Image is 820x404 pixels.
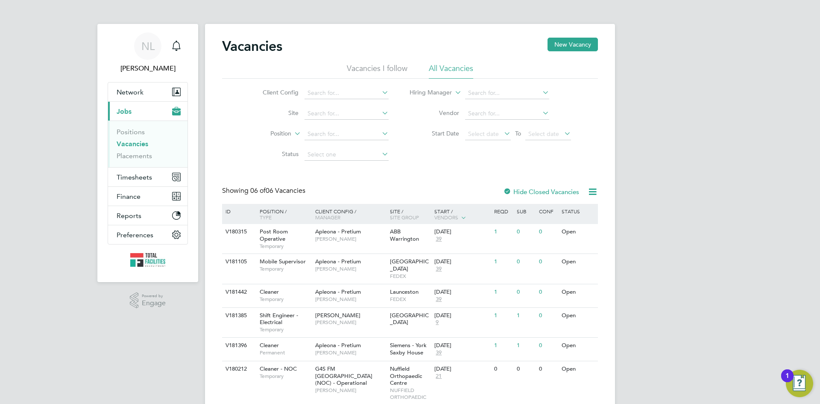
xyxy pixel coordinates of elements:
div: [DATE] [434,258,490,265]
span: 9 [434,319,440,326]
div: Reqd [492,204,514,218]
input: Search for... [305,128,389,140]
nav: Main navigation [97,24,198,282]
span: [GEOGRAPHIC_DATA] [390,258,429,272]
span: Nicola Lawrence [108,63,188,74]
span: Cleaner [260,342,279,349]
label: Start Date [410,130,459,137]
span: Cleaner [260,288,279,295]
span: Apleona - Pretium [315,288,361,295]
div: [DATE] [434,366,490,373]
span: FEDEX [390,296,430,303]
div: 1 [785,376,789,387]
label: Vendor [410,109,459,117]
span: 39 [434,236,443,243]
img: tfrecruitment-logo-retina.png [130,253,165,267]
div: Position / [253,204,313,224]
span: Timesheets [117,173,152,181]
span: Temporary [260,326,311,333]
div: Sub [515,204,537,218]
span: Post Room Operative [260,228,288,242]
span: [GEOGRAPHIC_DATA] [390,312,429,326]
div: 0 [537,224,559,240]
span: Temporary [260,296,311,303]
div: 1 [492,308,514,324]
div: 1 [492,338,514,354]
span: Type [260,214,272,221]
span: Powered by [142,292,166,300]
button: Finance [108,187,187,206]
div: 0 [537,361,559,377]
div: [DATE] [434,342,490,349]
div: 0 [515,224,537,240]
div: Open [559,284,597,300]
span: Shift Engineer - Electrical [260,312,298,326]
input: Search for... [465,87,549,99]
span: 06 of [250,186,266,195]
span: G4S FM [GEOGRAPHIC_DATA] (NOC) - Operational [315,365,372,387]
span: [PERSON_NAME] [315,319,386,326]
span: Site Group [390,214,419,221]
a: Powered byEngage [130,292,166,309]
div: Conf [537,204,559,218]
div: V180212 [223,361,253,377]
div: Showing [222,186,307,195]
span: Finance [117,192,141,201]
div: 1 [515,308,537,324]
a: Vacancies [117,140,148,148]
div: Site / [388,204,433,224]
span: NL [141,41,155,52]
div: V181396 [223,338,253,354]
div: V181385 [223,308,253,324]
label: Hiring Manager [403,88,452,97]
span: Select date [468,130,499,138]
div: Client Config / [313,204,388,224]
span: Siemens - York Saxby House [390,342,427,356]
div: 0 [537,338,559,354]
div: 0 [537,284,559,300]
span: FEDEX [390,273,430,280]
button: Open Resource Center, 1 new notification [786,370,813,397]
button: Reports [108,206,187,225]
span: Apleona - Pretium [315,342,361,349]
input: Search for... [465,108,549,120]
span: NUFFIELD ORTHOPAEDIC [390,387,430,400]
div: V181442 [223,284,253,300]
div: [DATE] [434,312,490,319]
a: Go to home page [108,253,188,267]
span: Preferences [117,231,153,239]
div: Open [559,254,597,270]
div: Start / [432,204,492,225]
button: Preferences [108,225,187,244]
a: Positions [117,128,145,136]
div: V180315 [223,224,253,240]
label: Hide Closed Vacancies [503,188,579,196]
span: Apleona - Pretium [315,258,361,265]
li: All Vacancies [429,63,473,79]
div: 1 [492,284,514,300]
div: [DATE] [434,228,490,236]
span: 06 Vacancies [250,186,305,195]
label: Client Config [249,88,299,96]
div: 0 [515,284,537,300]
span: [PERSON_NAME] [315,265,386,272]
span: To [512,128,524,139]
span: Permanent [260,349,311,356]
div: Open [559,224,597,240]
span: 39 [434,349,443,357]
div: 0 [492,361,514,377]
h2: Vacancies [222,38,282,55]
input: Search for... [305,87,389,99]
span: Temporary [260,243,311,250]
span: [PERSON_NAME] [315,312,360,319]
label: Status [249,150,299,158]
button: Timesheets [108,168,187,186]
div: Open [559,361,597,377]
div: 0 [515,361,537,377]
span: Reports [117,212,141,220]
span: 39 [434,265,443,273]
span: 21 [434,373,443,380]
span: 39 [434,296,443,303]
div: Status [559,204,597,218]
span: [PERSON_NAME] [315,387,386,394]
